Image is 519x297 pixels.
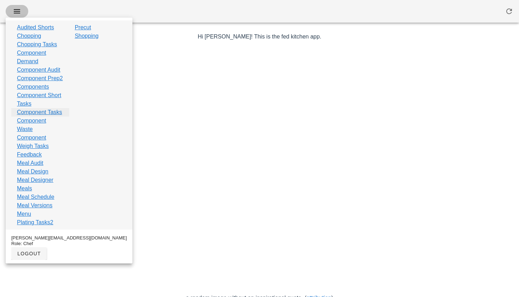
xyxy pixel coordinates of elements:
[17,66,60,74] a: Component Audit
[17,251,41,256] span: logout
[55,32,465,41] p: Hi [PERSON_NAME]! This is the fed kitchen app.
[17,117,64,133] a: Component Waste
[75,32,99,40] a: Shopping
[17,193,54,201] a: Meal Schedule
[17,210,31,218] a: Menu
[11,247,47,260] button: logout
[17,23,54,32] a: Audited Shorts
[17,133,64,150] a: Component Weigh Tasks
[11,235,127,241] div: [PERSON_NAME][EMAIL_ADDRESS][DOMAIN_NAME]
[17,74,63,83] a: Component Prep2
[17,176,53,184] a: Meal Designer
[17,83,49,91] a: Components
[17,159,43,167] a: Meal Audit
[17,108,62,117] a: Component Tasks
[17,40,57,49] a: Chopping Tasks
[17,49,64,66] a: Component Demand
[17,184,32,193] a: Meals
[17,167,48,176] a: Meal Design
[17,150,42,159] a: Feedback
[17,218,53,227] a: Plating Tasks2
[17,91,64,108] a: Component Short Tasks
[75,23,91,32] a: Precut
[17,32,41,40] a: Chopping
[11,241,127,246] div: Role: Chef
[17,201,53,210] a: Meal Versions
